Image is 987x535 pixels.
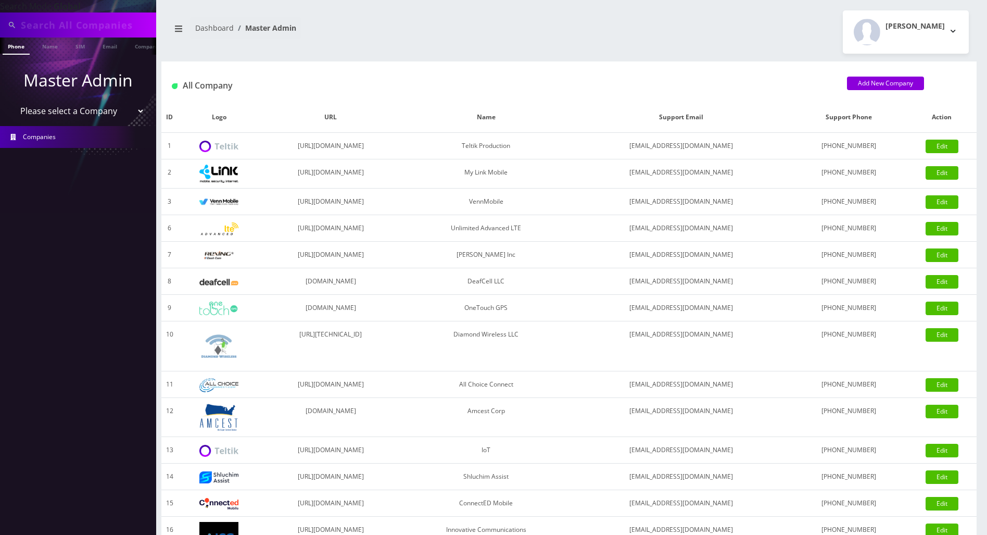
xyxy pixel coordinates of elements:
a: Add New Company [847,77,924,90]
td: Shluchim Assist [401,464,571,490]
td: 8 [161,268,178,295]
td: [PHONE_NUMBER] [791,437,907,464]
td: [EMAIL_ADDRESS][DOMAIN_NAME] [571,133,791,159]
th: URL [261,102,401,133]
th: ID [161,102,178,133]
a: Edit [926,275,958,289]
img: DeafCell LLC [199,279,238,285]
td: [URL][DOMAIN_NAME] [261,242,401,268]
img: Rexing Inc [199,251,238,260]
a: Edit [926,166,958,180]
td: [URL][DOMAIN_NAME] [261,133,401,159]
img: Diamond Wireless LLC [199,327,238,366]
th: Support Phone [791,102,907,133]
th: Logo [178,102,260,133]
th: Name [401,102,571,133]
td: VennMobile [401,189,571,215]
td: [PHONE_NUMBER] [791,215,907,242]
a: Name [37,38,63,54]
td: 12 [161,398,178,437]
a: Email [97,38,122,54]
td: [EMAIL_ADDRESS][DOMAIN_NAME] [571,437,791,464]
td: 3 [161,189,178,215]
a: Company [130,38,164,54]
td: 7 [161,242,178,268]
td: [DOMAIN_NAME] [261,268,401,295]
td: [URL][DOMAIN_NAME] [261,215,401,242]
a: Edit [926,405,958,418]
td: Diamond Wireless LLC [401,321,571,371]
td: [EMAIL_ADDRESS][DOMAIN_NAME] [571,242,791,268]
a: Edit [926,222,958,235]
td: 11 [161,371,178,398]
td: [PHONE_NUMBER] [791,268,907,295]
td: [EMAIL_ADDRESS][DOMAIN_NAME] [571,398,791,437]
td: ConnectED Mobile [401,490,571,517]
td: [EMAIL_ADDRESS][DOMAIN_NAME] [571,295,791,321]
td: [EMAIL_ADDRESS][DOMAIN_NAME] [571,321,791,371]
a: Phone [3,38,30,55]
td: [PHONE_NUMBER] [791,189,907,215]
td: [DOMAIN_NAME] [261,295,401,321]
td: [PHONE_NUMBER] [791,242,907,268]
td: OneTouch GPS [401,295,571,321]
strong: Global [54,1,81,12]
a: Edit [926,378,958,392]
a: Dashboard [195,23,234,33]
td: [URL][DOMAIN_NAME] [261,159,401,189]
a: Edit [926,328,958,342]
a: Edit [926,497,958,511]
img: Unlimited Advanced LTE [199,222,238,235]
img: OneTouch GPS [199,302,238,315]
td: All Choice Connect [401,371,571,398]
td: 15 [161,490,178,517]
td: [EMAIL_ADDRESS][DOMAIN_NAME] [571,268,791,295]
button: [PERSON_NAME] [843,10,969,54]
td: 13 [161,437,178,464]
td: [URL][TECHNICAL_ID] [261,321,401,371]
img: VennMobile [199,198,238,206]
td: Amcest Corp [401,398,571,437]
a: Edit [926,195,958,209]
td: [PHONE_NUMBER] [791,295,907,321]
th: Support Email [571,102,791,133]
h2: [PERSON_NAME] [885,22,945,31]
td: [PHONE_NUMBER] [791,159,907,189]
td: 14 [161,464,178,490]
img: Shluchim Assist [199,471,238,483]
a: Edit [926,248,958,262]
th: Action [907,102,977,133]
img: All Choice Connect [199,378,238,392]
td: [URL][DOMAIN_NAME] [261,189,401,215]
td: IoT [401,437,571,464]
a: Edit [926,470,958,484]
td: Teltik Production [401,133,571,159]
a: Edit [926,444,958,457]
td: 1 [161,133,178,159]
td: [PHONE_NUMBER] [791,321,907,371]
td: [URL][DOMAIN_NAME] [261,490,401,517]
img: My Link Mobile [199,165,238,183]
td: DeafCell LLC [401,268,571,295]
a: Edit [926,302,958,315]
a: Edit [926,140,958,153]
td: 2 [161,159,178,189]
td: 10 [161,321,178,371]
td: [PHONE_NUMBER] [791,398,907,437]
td: [PHONE_NUMBER] [791,464,907,490]
td: [EMAIL_ADDRESS][DOMAIN_NAME] [571,215,791,242]
td: Unlimited Advanced LTE [401,215,571,242]
li: Master Admin [234,22,296,33]
img: ConnectED Mobile [199,498,238,509]
nav: breadcrumb [169,17,561,47]
td: [PHONE_NUMBER] [791,371,907,398]
td: My Link Mobile [401,159,571,189]
img: Amcest Corp [199,403,238,431]
td: 9 [161,295,178,321]
img: Teltik Production [199,141,238,153]
td: [EMAIL_ADDRESS][DOMAIN_NAME] [571,189,791,215]
td: [URL][DOMAIN_NAME] [261,371,401,398]
span: Companies [23,132,56,141]
td: [PERSON_NAME] Inc [401,242,571,268]
a: SIM [70,38,90,54]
